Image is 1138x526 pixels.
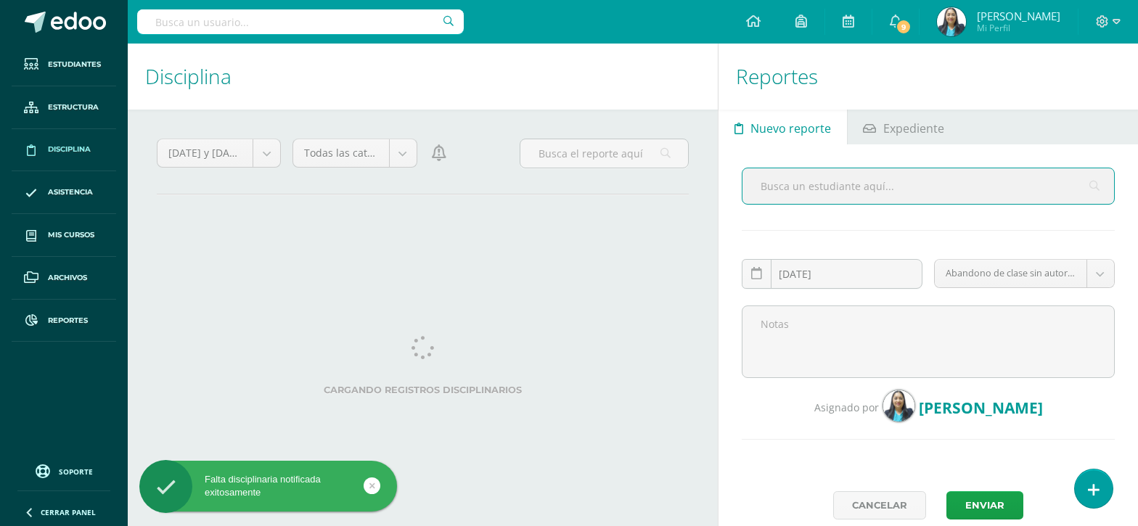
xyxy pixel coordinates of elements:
input: Busca un estudiante aquí... [742,168,1114,204]
img: dc7d38de1d5b52360c8bb618cee5abea.png [883,390,915,422]
div: Falta disciplinaria notificada exitosamente [139,473,397,499]
a: Nuevo reporte [719,110,846,144]
span: Reportes [48,315,88,326]
span: Nuevo reporte [750,111,831,146]
a: [DATE] y [DATE] [157,139,280,167]
span: Todas las categorías [304,139,377,167]
a: Asistencia [12,171,116,214]
span: Asistencia [48,186,93,198]
span: Mis cursos [48,229,94,241]
span: [DATE] y [DATE] [168,139,242,167]
span: Expediente [883,111,944,146]
a: Archivos [12,257,116,300]
a: Estructura [12,86,116,129]
a: Cancelar [833,491,926,519]
a: Abandono de clase sin autorización [935,260,1114,287]
span: Estructura [48,102,99,113]
span: 9 [896,19,912,35]
span: Abandono de clase sin autorización [946,260,1076,287]
h1: Disciplina [145,44,700,110]
input: Busca el reporte aquí [520,139,689,168]
span: Cerrar panel [41,507,96,517]
label: Cargando registros disciplinarios [179,385,667,395]
a: Mis cursos [12,214,116,257]
span: Asignado por [814,400,879,414]
span: Disciplina [48,144,91,155]
button: Enviar [946,491,1023,519]
a: Todas las categorías [293,139,416,167]
input: Fecha de ocurrencia [742,260,922,288]
a: Estudiantes [12,44,116,86]
a: Reportes [12,300,116,342]
h1: Reportes [736,44,1121,110]
a: Disciplina [12,129,116,172]
span: [PERSON_NAME] [977,9,1060,23]
input: Busca un usuario... [137,9,464,34]
span: Mi Perfil [977,22,1060,34]
img: dc7d38de1d5b52360c8bb618cee5abea.png [937,7,966,36]
a: Soporte [17,461,110,480]
span: Soporte [59,467,93,477]
span: Archivos [48,272,87,284]
span: [PERSON_NAME] [919,398,1043,418]
a: Expediente [848,110,960,144]
span: Estudiantes [48,59,101,70]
